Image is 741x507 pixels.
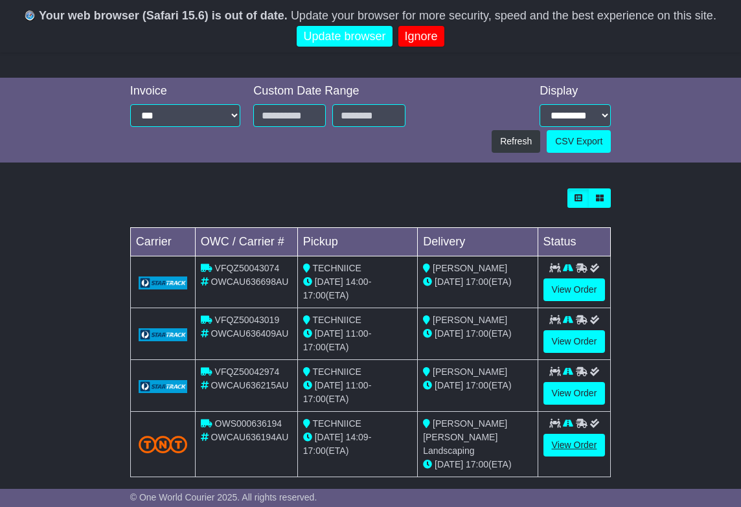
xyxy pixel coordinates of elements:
img: TNT_Domestic.png [139,436,187,453]
span: OWCAU636194AU [211,432,289,442]
span: [PERSON_NAME] [433,315,507,325]
span: 14:00 [346,276,369,287]
span: 17:00 [303,394,326,404]
span: [DATE] [435,459,463,469]
b: Your web browser (Safari 15.6) is out of date. [39,9,288,22]
span: VFQZ50042974 [215,366,280,377]
a: View Order [543,330,606,353]
button: Refresh [492,130,540,153]
span: © One World Courier 2025. All rights reserved. [130,492,317,502]
td: Pickup [297,228,417,256]
div: (ETA) [423,458,532,471]
span: OWS000636194 [215,418,282,429]
div: Invoice [130,84,241,98]
a: View Order [543,278,606,301]
span: 17:00 [466,459,488,469]
span: [DATE] [435,276,463,287]
span: 11:00 [346,380,369,390]
span: [PERSON_NAME] [PERSON_NAME] Landscaping [423,418,507,456]
td: Carrier [130,228,195,256]
div: - (ETA) [303,379,412,406]
span: 17:00 [303,290,326,300]
span: 11:00 [346,328,369,339]
span: [DATE] [315,276,343,287]
span: 14:09 [346,432,369,442]
span: [DATE] [435,380,463,390]
img: GetCarrierServiceLogo [139,380,187,393]
span: VFQZ50043019 [215,315,280,325]
div: - (ETA) [303,275,412,302]
span: TECHNIICE [312,418,361,429]
a: CSV Export [547,130,611,153]
span: [DATE] [435,328,463,339]
div: - (ETA) [303,327,412,354]
span: [DATE] [315,328,343,339]
span: [DATE] [315,380,343,390]
div: (ETA) [423,327,532,341]
span: [DATE] [315,432,343,442]
td: Status [538,228,611,256]
td: OWC / Carrier # [195,228,297,256]
span: 17:00 [303,342,326,352]
div: (ETA) [423,379,532,392]
a: View Order [543,434,606,456]
a: Ignore [398,26,444,47]
span: OWCAU636698AU [211,276,289,287]
span: OWCAU636409AU [211,328,289,339]
img: GetCarrierServiceLogo [139,276,187,289]
div: Custom Date Range [253,84,405,98]
span: TECHNIICE [312,263,361,273]
span: [PERSON_NAME] [433,263,507,273]
span: 17:00 [466,380,488,390]
span: OWCAU636215AU [211,380,289,390]
span: TECHNIICE [312,315,361,325]
span: 17:00 [466,276,488,287]
div: (ETA) [423,275,532,289]
div: Display [540,84,611,98]
span: VFQZ50043074 [215,263,280,273]
div: - (ETA) [303,431,412,458]
td: Delivery [418,228,538,256]
a: View Order [543,382,606,405]
img: GetCarrierServiceLogo [139,328,187,341]
span: 17:00 [466,328,488,339]
a: Update browser [297,26,392,47]
span: [PERSON_NAME] [433,366,507,377]
span: TECHNIICE [312,366,361,377]
span: Update your browser for more security, speed and the best experience on this site. [291,9,716,22]
span: 17:00 [303,445,326,456]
